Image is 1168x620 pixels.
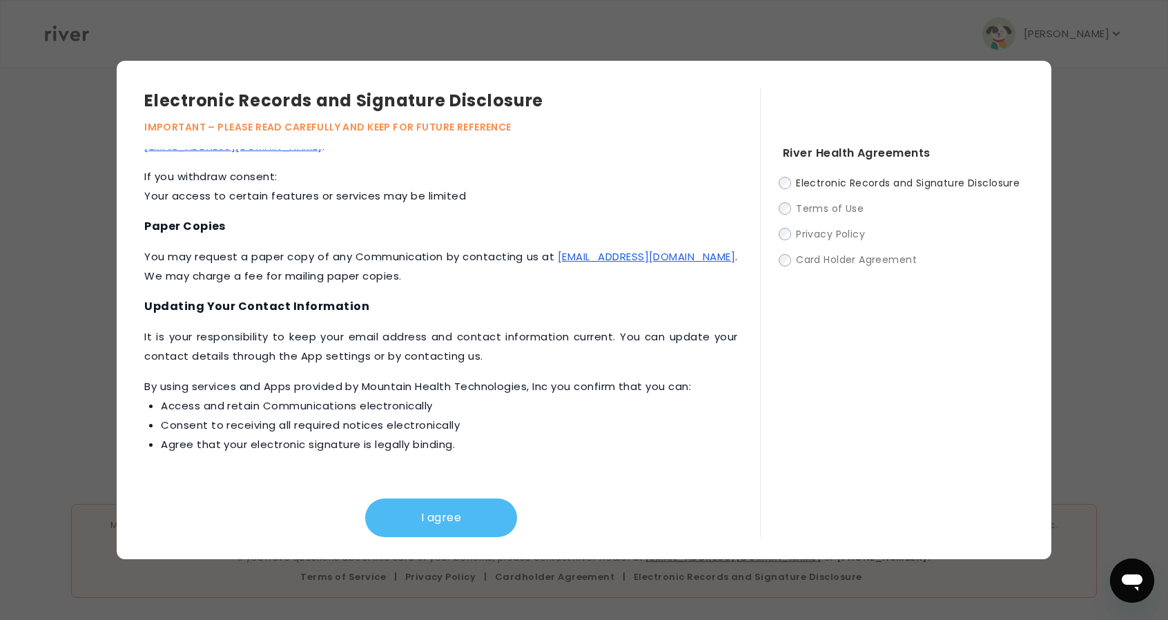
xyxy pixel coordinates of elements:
[161,416,738,435] li: Consent to receiving all required notices electronically
[144,119,760,135] p: IMPORTANT – PLEASE READ CAREFULLY AND KEEP FOR FUTURE REFERENCE
[144,377,738,454] p: ‍By using services and Apps provided by Mountain Health Technologies, Inc you confirm that you can:
[783,144,1024,163] h4: River Health Agreements
[796,227,865,241] span: Privacy Policy
[1110,559,1154,603] iframe: Button to launch messaging window
[144,247,738,286] p: You may request a paper copy of any Communication by contacting us at . We may charge a fee for m...
[796,253,917,267] span: Card Holder Agreement
[144,217,738,236] h4: Paper Copies
[144,297,738,316] h4: Updating Your Contact Information
[796,176,1020,190] span: Electronic Records and Signature Disclosure
[161,435,738,454] li: Agree that your electronic signature is legally binding.
[365,498,517,537] button: I agree
[144,167,738,206] p: If you withdraw consent: Your access to certain features or services may be limited
[796,202,864,215] span: Terms of Use
[144,88,760,113] h3: Electronic Records and Signature Disclosure
[558,249,735,264] a: [EMAIL_ADDRESS][DOMAIN_NAME]
[144,327,738,366] p: It is your responsibility to keep your email address and contact information current. You can upd...
[161,396,738,416] li: Access and retain Communications electronically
